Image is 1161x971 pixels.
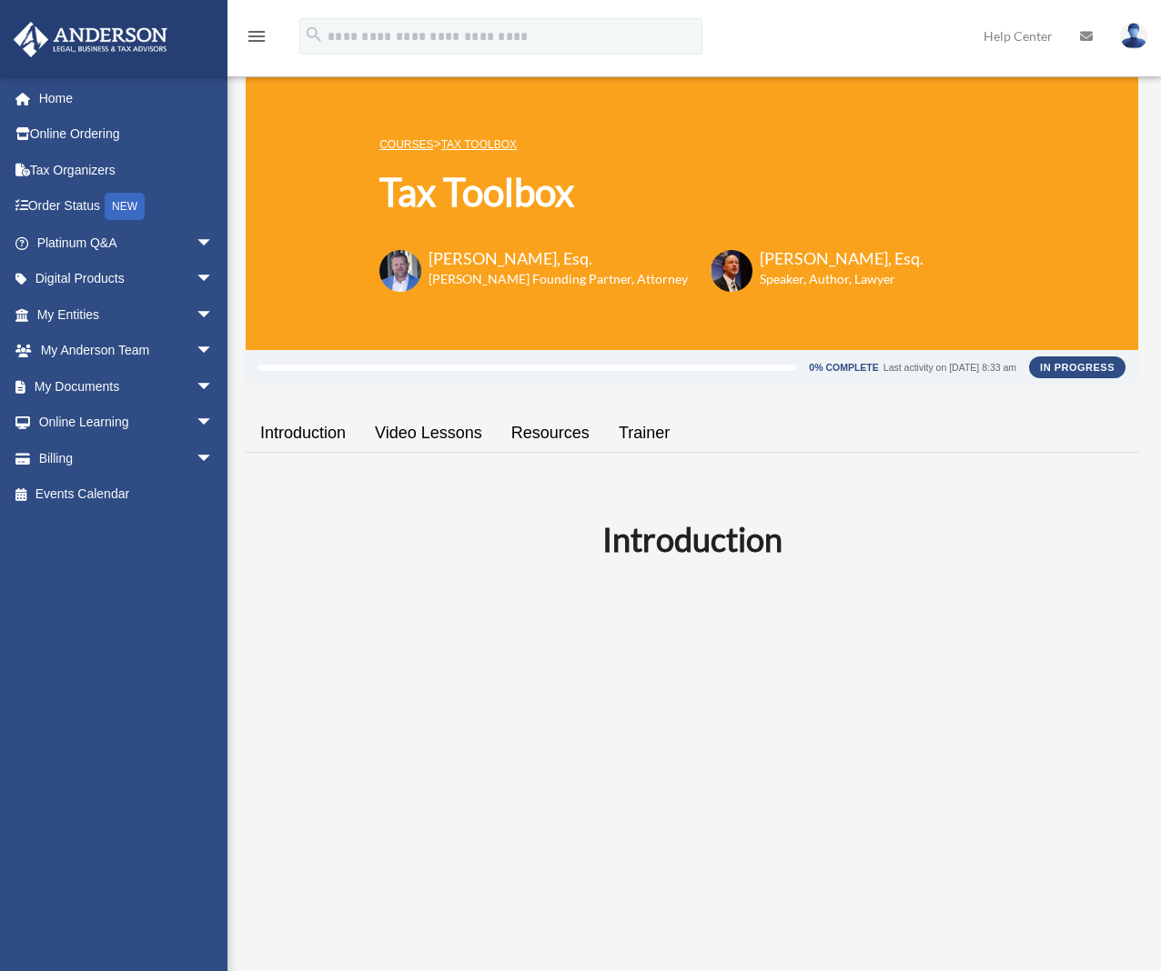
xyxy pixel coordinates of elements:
span: arrow_drop_down [196,296,232,334]
div: 0% Complete [809,363,878,373]
span: arrow_drop_down [196,440,232,477]
a: My Anderson Teamarrow_drop_down [13,333,241,369]
a: Video Lessons [360,407,497,459]
a: Digital Productsarrow_drop_down [13,261,241,297]
div: NEW [105,193,145,220]
h6: Speaker, Author, Lawyer [760,270,901,288]
i: search [304,25,324,45]
img: Anderson Advisors Platinum Portal [8,22,173,57]
a: Online Learningarrow_drop_down [13,405,241,441]
a: Billingarrow_drop_down [13,440,241,476]
a: Online Ordering [13,116,241,153]
h6: [PERSON_NAME] Founding Partner, Attorney [429,270,688,288]
h3: [PERSON_NAME], Esq. [760,247,924,270]
img: Scott-Estill-Headshot.png [711,250,752,292]
span: arrow_drop_down [196,261,232,298]
p: > [379,133,924,155]
a: Resources [497,407,604,459]
a: COURSES [379,138,433,151]
span: arrow_drop_down [196,368,232,405]
span: arrow_drop_down [196,333,232,370]
a: My Documentsarrow_drop_down [13,368,241,405]
span: arrow_drop_down [196,225,232,262]
h3: [PERSON_NAME], Esq. [429,247,688,270]
a: menu [246,32,268,47]
img: Toby-circle-head.png [379,250,421,292]
i: menu [246,25,268,47]
a: Tax Organizers [13,152,241,188]
div: Last activity on [DATE] 8:33 am [883,363,1016,373]
a: Home [13,80,241,116]
a: Introduction [246,407,360,459]
a: Tax Toolbox [441,138,517,151]
img: User Pic [1120,23,1147,49]
a: Trainer [604,407,684,459]
a: Events Calendar [13,476,241,513]
div: In Progress [1029,356,1126,378]
h1: Tax Toolbox [379,165,924,219]
a: Order StatusNEW [13,188,241,225]
span: arrow_drop_down [196,405,232,442]
a: My Entitiesarrow_drop_down [13,296,241,333]
a: Platinum Q&Aarrow_drop_down [13,225,241,261]
h2: Introduction [257,516,1127,562]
